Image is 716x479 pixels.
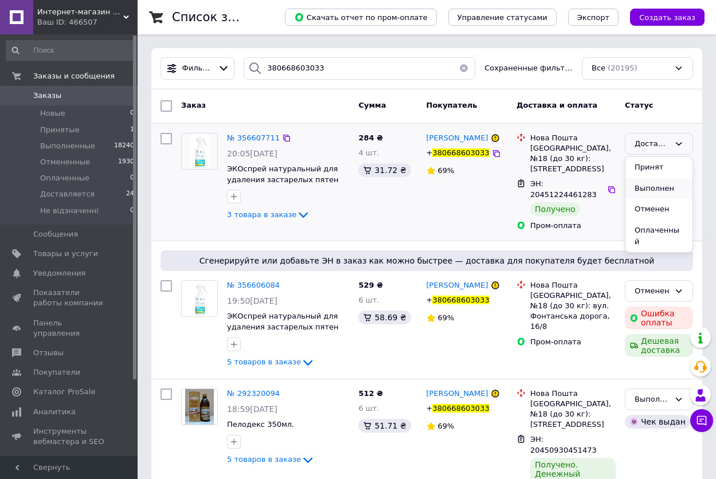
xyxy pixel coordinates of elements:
span: Выполненные [40,141,95,151]
span: Заказы [33,91,61,101]
span: [PERSON_NAME] [427,281,488,289]
span: +380668603033 [427,404,490,413]
a: [PERSON_NAME] [427,133,488,144]
a: 3 товара в заказе [227,210,310,219]
div: Ошибка оплаты [625,307,693,329]
li: Принят [625,157,692,178]
div: 31.72 ₴ [358,163,410,177]
div: Выполнен [635,394,670,406]
span: Статус [625,101,654,109]
span: +380668603033 [427,148,490,157]
span: 20:05[DATE] [227,149,277,158]
span: Заказ [181,101,206,109]
span: Фильтры [182,63,213,74]
div: Дешевая доставка [625,334,693,357]
span: Управление статусами [457,13,547,22]
span: 1 [130,125,134,135]
span: 0 [130,173,134,183]
input: Поиск по номеру заказа, ФИО покупателя, номеру телефона, Email, номеру накладной [244,57,475,80]
span: (20195) [608,64,637,72]
div: [GEOGRAPHIC_DATA], №18 (до 30 кг): [STREET_ADDRESS] [530,399,616,430]
a: [PERSON_NAME] [427,388,488,399]
span: Покупатель [427,101,478,109]
span: Экспорт [577,13,609,22]
span: Сообщения [33,229,78,239]
span: Не відзначенні [40,206,99,216]
li: Выполнен [625,178,692,199]
a: ЭКОспрей натуральный для удаления застарелых пятен 200 мл. [227,312,338,341]
span: 18240 [114,141,134,151]
div: Отменен [635,285,670,297]
span: Уведомления [33,268,85,278]
a: Пелодекс 350мл. [227,420,294,429]
a: Фото товару [181,280,218,317]
a: № 356606084 [227,281,280,289]
div: Пром-оплата [530,337,616,347]
span: Скачать отчет по пром-оплате [294,12,428,22]
li: Оплаченный [625,220,692,253]
span: ЭН: 20451224461283 [530,179,597,199]
span: 6 шт. [358,296,379,304]
div: 51.71 ₴ [358,419,410,433]
span: Отзывы [33,348,64,358]
div: Нова Пошта [530,280,616,290]
span: Интернет-магазин "Домашняя аптечка" [37,7,123,17]
span: Доставляется [40,189,95,199]
span: [PERSON_NAME] [427,389,488,398]
li: Отменен [625,199,692,220]
div: 58.69 ₴ [358,311,410,324]
button: Очистить [452,57,475,80]
span: 18:59[DATE] [227,405,277,414]
span: 1930 [118,157,134,167]
span: + [427,296,433,304]
span: Показатели работы компании [33,288,106,308]
span: Отмененные [40,157,90,167]
a: [PERSON_NAME] [427,280,488,291]
span: 512 ₴ [358,389,383,398]
span: 5 товаров в заказе [227,456,301,464]
span: Новые [40,108,65,119]
h1: Список заказов [172,10,271,24]
span: Доставка и оплата [517,101,597,109]
span: Сохраненные фильтры: [484,63,573,74]
span: 380668603033 [432,296,489,304]
span: 24 [126,189,134,199]
span: Оплаченные [40,173,89,183]
span: [PERSON_NAME] [427,134,488,142]
div: Ваш ID: 466507 [37,17,138,28]
span: Заказы и сообщения [33,71,115,81]
span: 69% [438,166,455,175]
span: 380668603033 [432,148,489,157]
button: Управление статусами [448,9,557,26]
div: Доставляется [635,138,670,150]
span: 380668603033 [432,404,489,413]
span: 6 шт. [358,404,379,413]
a: 5 товаров в заказе [227,358,315,366]
div: [GEOGRAPHIC_DATA], №18 (до 30 кг): вул. Фонтанська дорога, 16/8 [530,290,616,332]
div: Получено [530,202,580,216]
span: Все [592,63,605,74]
span: 5 товаров в заказе [227,358,301,366]
span: 284 ₴ [358,134,383,142]
span: 529 ₴ [358,281,383,289]
a: № 292320094 [227,389,280,398]
button: Скачать отчет по пром-оплате [285,9,437,26]
a: Фото товару [181,133,218,170]
span: Каталог ProSale [33,387,95,397]
a: ЭКОспрей натуральный для удаления застарелых пятен 200 мл. [227,164,338,194]
div: Чек выдан [625,415,690,429]
span: + [427,404,433,413]
span: ЭН: 20450930451473 [530,435,597,454]
img: Фото товару [190,281,209,316]
span: 69% [438,313,455,322]
input: Поиск [6,40,135,61]
span: 19:50[DATE] [227,296,277,305]
span: Аналитика [33,407,76,417]
span: № 356607711 [227,134,280,142]
span: Товары и услуги [33,249,98,259]
span: Сумма [358,101,386,109]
